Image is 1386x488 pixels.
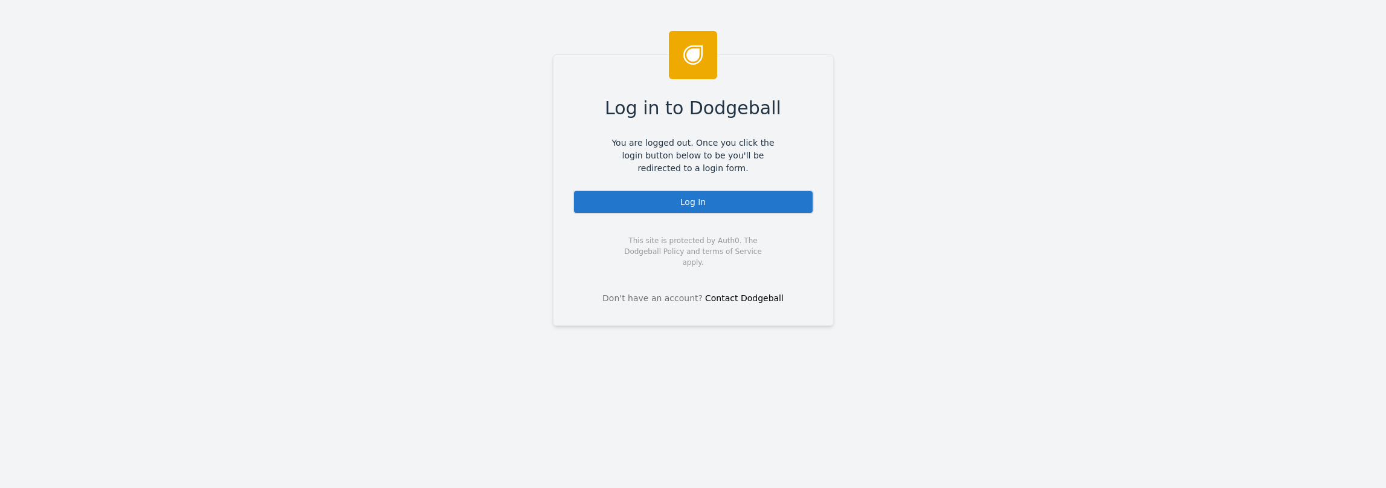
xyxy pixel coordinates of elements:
span: Don't have an account? [602,292,703,305]
span: This site is protected by Auth0. The Dodgeball Policy and terms of Service apply. [614,235,773,268]
div: Log In [573,190,814,214]
a: Contact Dodgeball [705,293,784,303]
span: Log in to Dodgeball [605,94,781,122]
span: You are logged out. Once you click the login button below to be you'll be redirected to a login f... [603,137,784,175]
